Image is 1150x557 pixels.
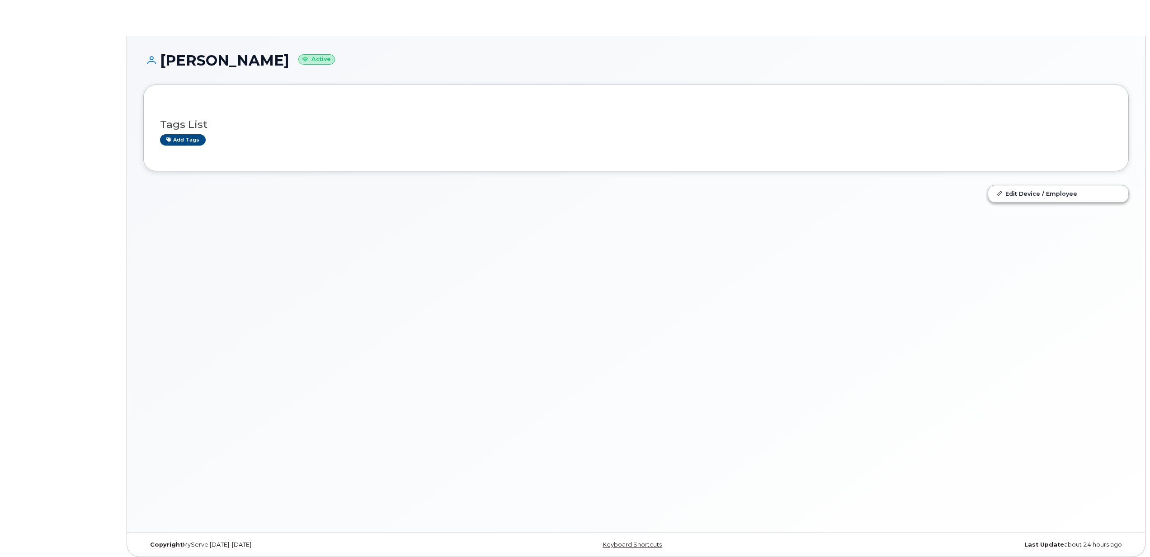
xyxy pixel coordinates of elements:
[143,52,1129,68] h1: [PERSON_NAME]
[150,541,183,548] strong: Copyright
[988,185,1128,202] a: Edit Device / Employee
[1024,541,1064,548] strong: Last Update
[298,54,335,65] small: Active
[160,134,206,146] a: Add tags
[603,541,662,548] a: Keyboard Shortcuts
[143,541,472,548] div: MyServe [DATE]–[DATE]
[160,119,1112,130] h3: Tags List
[800,541,1129,548] div: about 24 hours ago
